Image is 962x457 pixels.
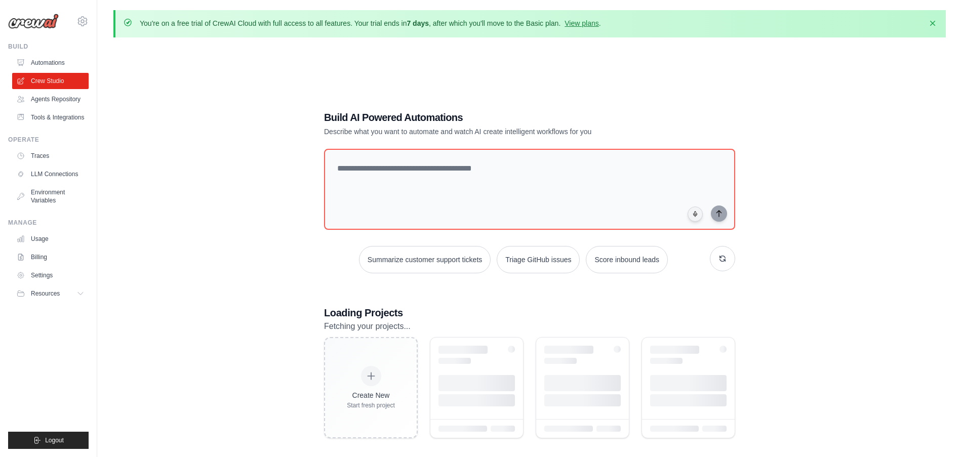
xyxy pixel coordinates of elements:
img: Logo [8,14,59,29]
a: Usage [12,231,89,247]
button: Summarize customer support tickets [359,246,491,273]
button: Logout [8,432,89,449]
button: Get new suggestions [710,246,735,271]
button: Triage GitHub issues [497,246,580,273]
p: Describe what you want to automate and watch AI create intelligent workflows for you [324,127,664,137]
button: Score inbound leads [586,246,668,273]
a: Crew Studio [12,73,89,89]
span: Resources [31,289,60,298]
span: Logout [45,436,64,444]
a: Environment Variables [12,184,89,209]
a: View plans [565,19,598,27]
button: Click to speak your automation idea [688,206,703,222]
strong: 7 days [407,19,429,27]
div: Operate [8,136,89,144]
h3: Loading Projects [324,306,735,320]
a: Agents Repository [12,91,89,107]
p: You're on a free trial of CrewAI Cloud with full access to all features. Your trial ends in , aft... [140,18,601,28]
a: Traces [12,148,89,164]
div: Manage [8,219,89,227]
div: Build [8,43,89,51]
div: Start fresh project [347,401,395,409]
p: Fetching your projects... [324,320,735,333]
h1: Build AI Powered Automations [324,110,664,124]
a: Settings [12,267,89,283]
a: Billing [12,249,89,265]
a: Automations [12,55,89,71]
div: Create New [347,390,395,400]
a: LLM Connections [12,166,89,182]
button: Resources [12,285,89,302]
a: Tools & Integrations [12,109,89,126]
